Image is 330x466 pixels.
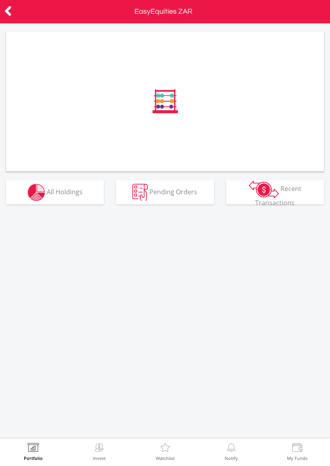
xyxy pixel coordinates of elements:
[225,443,238,460] a: Notify
[28,184,45,201] img: holdings-wht.png
[291,443,303,454] img: View Funds
[93,443,105,460] a: Invest
[24,456,43,460] label: Portfolio
[6,180,104,204] button: All Holdings
[225,443,237,454] img: View Notifications
[287,456,307,460] label: My Funds
[116,180,214,204] button: Pending Orders
[47,187,82,196] span: All Holdings
[27,443,39,454] img: View Portfolio
[24,443,43,460] a: Portfolio
[249,181,279,198] img: transactions-zar-wht.png
[149,187,197,196] span: Pending Orders
[132,184,148,201] img: pending_instructions-wht.png
[156,443,175,460] a: Watchlist
[226,180,324,204] button: Recent Transactions
[159,443,171,454] img: Watchlist
[156,456,175,460] label: Watchlist
[93,456,105,460] label: Invest
[93,443,105,454] img: Invest Now
[287,443,307,460] a: My Funds
[225,456,238,460] label: Notify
